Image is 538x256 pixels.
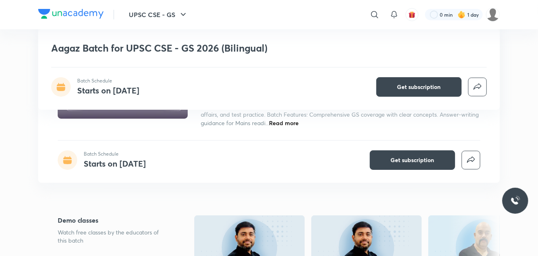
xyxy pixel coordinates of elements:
button: UPSC CSE - GS [124,7,193,23]
p: Batch Schedule [77,77,139,85]
span: Read more [269,119,299,127]
h1: Aagaz Batch for UPSC CSE - GS 2026 (Bilingual) [51,42,369,54]
h4: Starts on [DATE] [77,85,139,96]
img: Satyam Raj [486,8,500,22]
p: Batch Schedule [84,150,146,158]
h4: Starts on [DATE] [84,158,146,169]
p: Watch free classes by the educators of this batch [58,228,168,245]
span: 9 Months to UPSC 2026 – Complete Preparation Program This batch is specially designed for aspiran... [201,85,479,127]
span: Get subscription [397,83,441,91]
button: Get subscription [370,150,455,170]
img: streak [458,11,466,19]
img: avatar [408,11,416,18]
button: Get subscription [376,77,462,97]
a: Company Logo [38,9,104,21]
span: Get subscription [391,156,434,164]
h5: Demo classes [58,215,168,225]
button: avatar [406,8,419,21]
img: Company Logo [38,9,104,19]
img: ttu [510,196,520,206]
